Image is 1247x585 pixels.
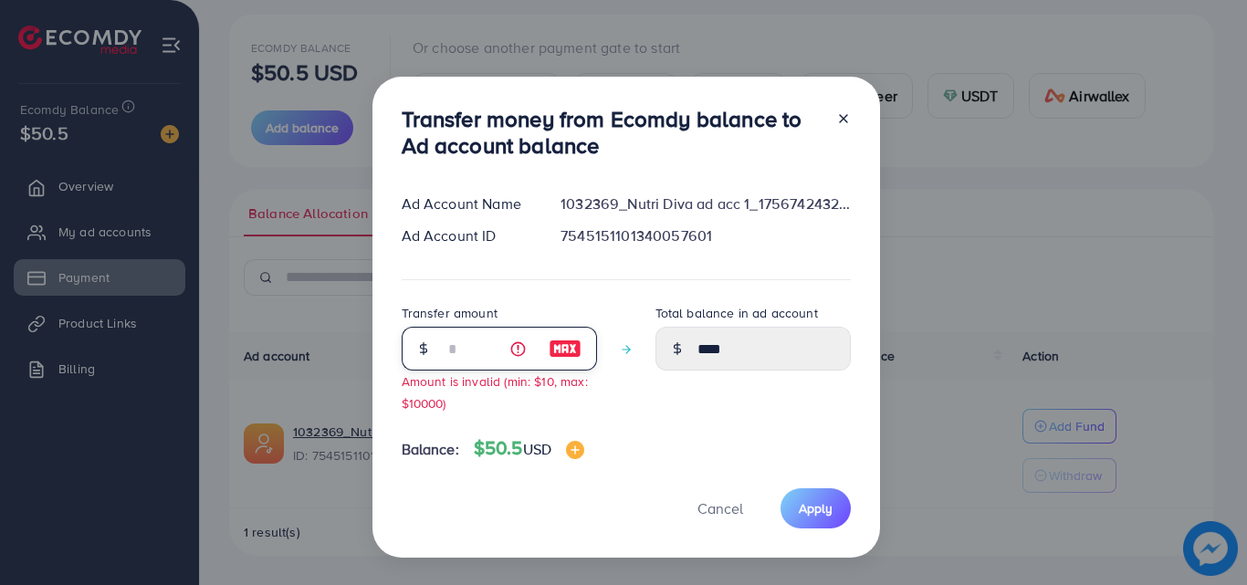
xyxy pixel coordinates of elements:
img: image [549,338,582,360]
button: Apply [781,488,851,528]
div: 7545151101340057601 [546,225,865,246]
div: Ad Account ID [387,225,547,246]
span: Balance: [402,439,459,460]
button: Cancel [675,488,766,528]
h3: Transfer money from Ecomdy balance to Ad account balance [402,106,822,159]
div: Ad Account Name [387,193,547,214]
label: Total balance in ad account [655,304,818,322]
label: Transfer amount [402,304,498,322]
img: image [566,441,584,459]
span: Apply [799,499,833,517]
h4: $50.5 [474,437,584,460]
span: Cancel [697,498,743,518]
small: Amount is invalid (min: $10, max: $10000) [402,372,588,411]
div: 1032369_Nutri Diva ad acc 1_1756742432079 [546,193,865,214]
span: USD [523,439,551,459]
